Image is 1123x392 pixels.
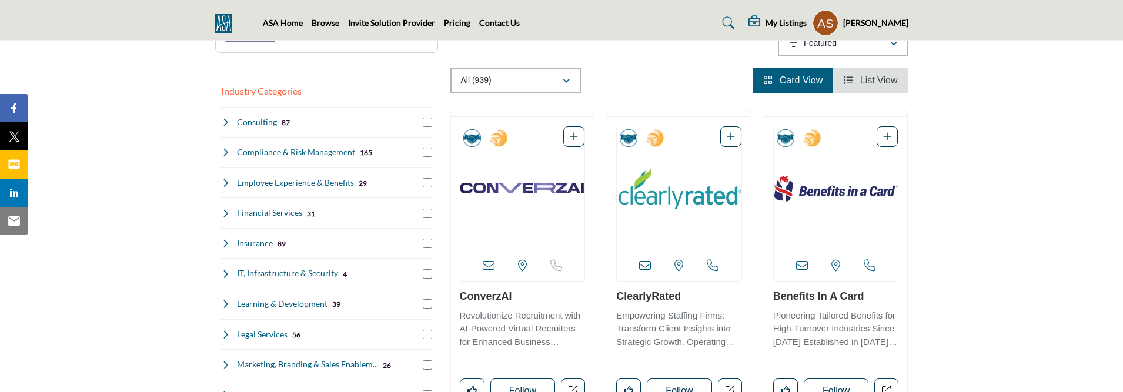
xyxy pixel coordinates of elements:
[237,116,277,128] h4: Consulting: Strategic advisory services to help staffing firms optimize operations and grow their...
[282,119,290,127] b: 87
[727,132,735,142] a: Add To List
[773,290,899,303] h3: Benefits in a Card
[383,360,391,370] div: 26 Results For Marketing, Branding & Sales Enablement
[423,239,432,248] input: Select Insurance checkbox
[343,270,347,279] b: 4
[423,118,432,127] input: Select Consulting checkbox
[292,329,300,340] div: 56 Results For Legal Services
[423,330,432,339] input: Select Legal Services checkbox
[460,309,586,349] p: Revolutionize Recruitment with AI-Powered Virtual Recruiters for Enhanced Business Success. The c...
[803,129,821,147] img: 2025 Staffing World Exhibitors Badge Icon
[617,126,741,250] img: ClearlyRated
[332,300,340,309] b: 39
[423,148,432,157] input: Select Compliance & Risk Management checkbox
[844,75,897,85] a: View List
[359,177,367,188] div: 29 Results For Employee Experience & Benefits
[860,75,898,85] span: List View
[460,290,586,303] h3: ConverzAI
[766,18,807,28] h5: My Listings
[461,75,492,86] p: All (939)
[777,129,794,147] img: Corporate Partners Badge Icon
[278,240,286,248] b: 89
[237,207,302,219] h4: Financial Services: Banking, accounting, and financial planning services tailored for staffing co...
[490,129,507,147] img: 2025 Staffing World Exhibitors Badge Icon
[360,147,372,158] div: 165 Results For Compliance & Risk Management
[444,18,470,28] a: Pricing
[360,149,372,157] b: 165
[843,17,908,29] h5: [PERSON_NAME]
[804,38,837,49] p: Featured
[215,14,238,33] img: Site Logo
[773,290,864,302] a: Benefits in a Card
[748,16,807,30] div: My Listings
[278,238,286,249] div: 89 Results For Insurance
[221,84,302,98] button: Industry Categories
[616,306,742,349] a: Empowering Staffing Firms: Transform Client Insights into Strategic Growth. Operating within the ...
[348,18,435,28] a: Invite Solution Provider
[570,132,578,142] a: Add To List
[237,146,355,158] h4: Compliance & Risk Management: Services to ensure staffing companies meet regulatory requirements ...
[833,68,908,93] li: List View
[463,129,481,147] img: Corporate Partners Badge Icon
[237,177,354,189] h4: Employee Experience & Benefits: Solutions for enhancing workplace culture, employee satisfaction,...
[312,18,339,28] a: Browse
[237,359,378,370] h4: Marketing, Branding & Sales Enablement: Marketing strategies, brand development, and sales tools ...
[450,68,581,93] button: All (939)
[711,14,742,32] a: Search
[616,290,681,302] a: ClearlyRated
[479,18,520,28] a: Contact Us
[813,10,838,36] button: Show hide supplier dropdown
[460,290,512,302] a: ConverzAI
[332,299,340,309] div: 39 Results For Learning & Development
[460,126,585,250] a: Open Listing in new tab
[616,290,742,303] h3: ClearlyRated
[780,75,823,85] span: Card View
[359,179,367,187] b: 29
[237,329,288,340] h4: Legal Services: Employment law expertise and legal counsel focused on staffing industry regulations.
[460,126,585,250] img: ConverzAI
[282,117,290,128] div: 87 Results For Consulting
[763,75,823,85] a: View Card
[646,129,664,147] img: 2025 Staffing World Exhibitors Badge Icon
[617,126,741,250] a: Open Listing in new tab
[753,68,833,93] li: Card View
[883,132,891,142] a: Add To List
[237,298,327,310] h4: Learning & Development: Training programs and educational resources to enhance staffing professio...
[774,126,898,250] a: Open Listing in new tab
[423,209,432,218] input: Select Financial Services checkbox
[263,18,303,28] a: ASA Home
[616,309,742,349] p: Empowering Staffing Firms: Transform Client Insights into Strategic Growth. Operating within the ...
[423,269,432,279] input: Select IT, Infrastructure & Security checkbox
[620,129,637,147] img: Corporate Partners Badge Icon
[383,361,391,370] b: 26
[423,299,432,309] input: Select Learning & Development checkbox
[292,331,300,339] b: 56
[460,306,586,349] a: Revolutionize Recruitment with AI-Powered Virtual Recruiters for Enhanced Business Success. The c...
[307,210,315,218] b: 31
[307,208,315,219] div: 31 Results For Financial Services
[774,126,898,250] img: Benefits in a Card
[423,178,432,187] input: Select Employee Experience & Benefits checkbox
[773,306,899,349] a: Pioneering Tailored Benefits for High-Turnover Industries Since [DATE] Established in [DATE], thi...
[423,360,432,370] input: Select Marketing, Branding & Sales Enablement checkbox
[237,267,338,279] h4: IT, Infrastructure & Security: Technology infrastructure, cybersecurity, and IT support services ...
[237,237,273,249] h4: Insurance: Specialized insurance coverage including professional liability and workers' compensat...
[778,31,908,56] button: Featured
[343,269,347,279] div: 4 Results For IT, Infrastructure & Security
[773,309,899,349] p: Pioneering Tailored Benefits for High-Turnover Industries Since [DATE] Established in [DATE], thi...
